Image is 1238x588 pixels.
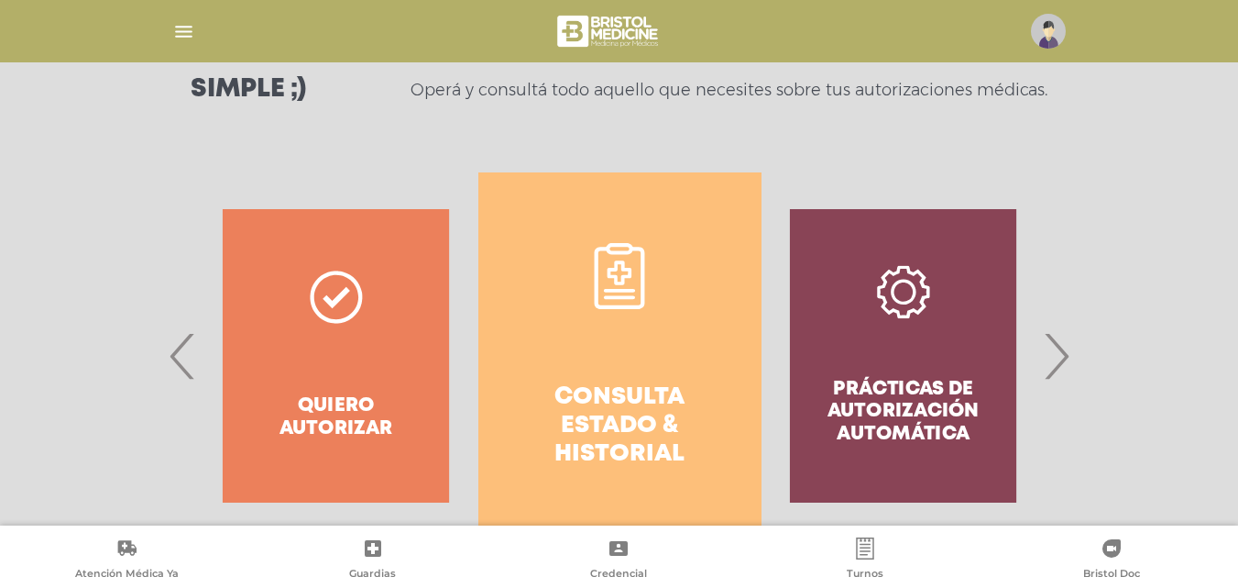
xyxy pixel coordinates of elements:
[191,77,306,103] h3: Simple ;)
[250,538,497,584] a: Guardias
[1083,567,1140,583] span: Bristol Doc
[496,538,742,584] a: Credencial
[349,567,396,583] span: Guardias
[1031,14,1066,49] img: profile-placeholder.svg
[411,79,1047,101] p: Operá y consultá todo aquello que necesites sobre tus autorizaciones médicas.
[165,306,201,405] span: Previous
[590,567,647,583] span: Credencial
[4,538,250,584] a: Atención Médica Ya
[511,383,729,470] h4: Consulta estado & historial
[988,538,1234,584] a: Bristol Doc
[75,567,179,583] span: Atención Médica Ya
[847,567,883,583] span: Turnos
[742,538,989,584] a: Turnos
[554,9,663,53] img: bristol-medicine-blanco.png
[478,172,761,539] a: Consulta estado & historial
[172,20,195,43] img: Cober_menu-lines-white.svg
[1038,306,1074,405] span: Next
